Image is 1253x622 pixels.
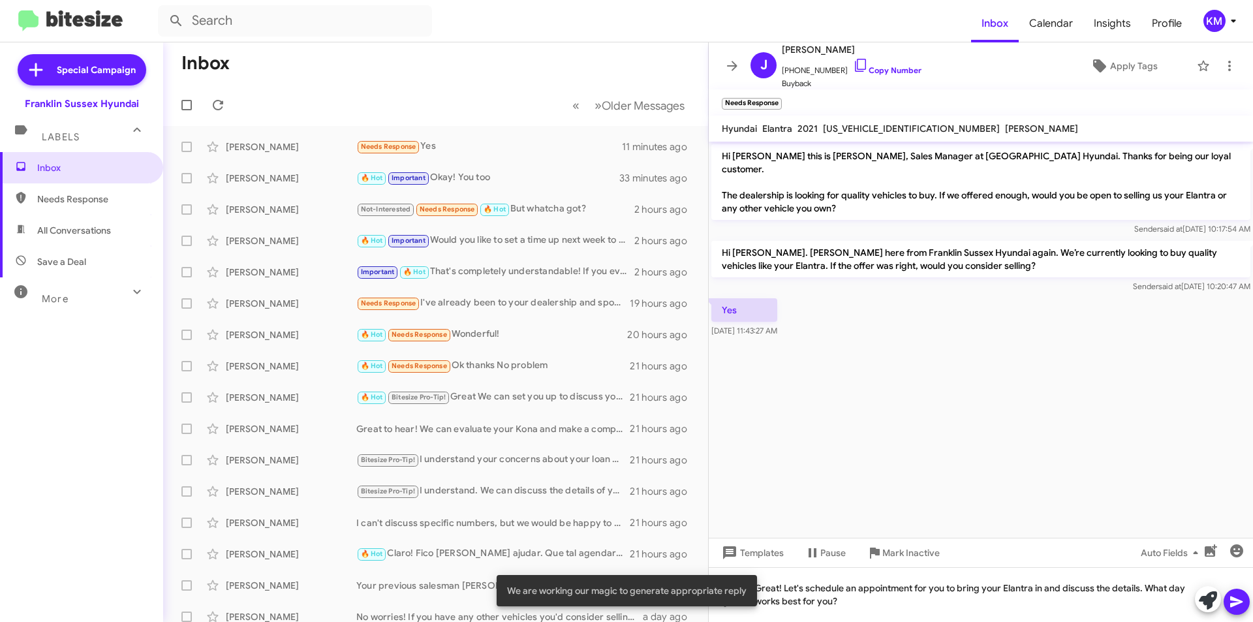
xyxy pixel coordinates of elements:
[226,203,356,216] div: [PERSON_NAME]
[709,567,1253,622] div: Great! Let's schedule an appointment for you to bring your Elantra in and discuss the details. Wh...
[226,391,356,404] div: [PERSON_NAME]
[602,99,685,113] span: Older Messages
[1083,5,1141,42] a: Insights
[42,131,80,143] span: Labels
[37,224,111,237] span: All Conversations
[356,516,630,529] div: I can't discuss specific numbers, but we would be happy to evaluate your vehicle. Would you like ...
[823,123,1000,134] span: [US_VEHICLE_IDENTIFICATION_NUMBER]
[361,268,395,276] span: Important
[820,541,846,565] span: Pause
[794,541,856,565] button: Pause
[853,65,921,75] a: Copy Number
[797,123,818,134] span: 2021
[356,546,630,561] div: Claro! Fico [PERSON_NAME] ajudar. Que tal agendar um horário para conversar mais sobre a venda do...
[565,92,587,119] button: Previous
[572,97,580,114] span: «
[361,205,411,213] span: Not-Interested
[1160,224,1183,234] span: said at
[361,487,415,495] span: Bitesize Pro-Tip!
[226,328,356,341] div: [PERSON_NAME]
[226,140,356,153] div: [PERSON_NAME]
[226,422,356,435] div: [PERSON_NAME]
[762,123,792,134] span: Elantra
[1005,123,1078,134] span: [PERSON_NAME]
[782,42,921,57] span: [PERSON_NAME]
[565,92,692,119] nav: Page navigation example
[711,241,1250,277] p: Hi [PERSON_NAME]. [PERSON_NAME] here from Franklin Sussex Hyundai again. We’re currently looking ...
[1019,5,1083,42] a: Calendar
[1141,5,1192,42] a: Profile
[1192,10,1239,32] button: KM
[158,5,432,37] input: Search
[1130,541,1214,565] button: Auto Fields
[1057,54,1190,78] button: Apply Tags
[392,174,425,182] span: Important
[722,98,782,110] small: Needs Response
[630,516,698,529] div: 21 hours ago
[760,55,767,76] span: J
[782,57,921,77] span: [PHONE_NUMBER]
[634,234,698,247] div: 2 hours ago
[722,123,757,134] span: Hyundai
[1133,281,1250,291] span: Sender [DATE] 10:20:47 AM
[181,53,230,74] h1: Inbox
[226,234,356,247] div: [PERSON_NAME]
[356,170,619,185] div: Okay! You too
[630,297,698,310] div: 19 hours ago
[356,358,630,373] div: Ok thanks No problem
[630,485,698,498] div: 21 hours ago
[361,236,383,245] span: 🔥 Hot
[719,541,784,565] span: Templates
[356,452,630,467] div: I understand your concerns about your loan balance. We can evaluate your Durango and see how much...
[1134,224,1250,234] span: Sender [DATE] 10:17:54 AM
[634,266,698,279] div: 2 hours ago
[226,297,356,310] div: [PERSON_NAME]
[361,299,416,307] span: Needs Response
[356,139,622,154] div: Yes
[361,393,383,401] span: 🔥 Hot
[356,296,630,311] div: I've already been to your dealership and spoke to [PERSON_NAME]
[361,456,415,464] span: Bitesize Pro-Tip!
[37,161,148,174] span: Inbox
[226,548,356,561] div: [PERSON_NAME]
[37,193,148,206] span: Needs Response
[361,330,383,339] span: 🔥 Hot
[356,327,627,342] div: Wonderful!
[361,550,383,558] span: 🔥 Hot
[782,77,921,90] span: Buyback
[356,390,630,405] div: Great We can set you up to discuss your options when you come in for service. Just reach out and ...
[630,548,698,561] div: 21 hours ago
[392,330,447,339] span: Needs Response
[971,5,1019,42] span: Inbox
[226,360,356,373] div: [PERSON_NAME]
[57,63,136,76] span: Special Campaign
[18,54,146,86] a: Special Campaign
[1158,281,1181,291] span: said at
[361,174,383,182] span: 🔥 Hot
[709,541,794,565] button: Templates
[42,293,69,305] span: More
[403,268,425,276] span: 🔥 Hot
[361,142,416,151] span: Needs Response
[356,233,634,248] div: Would you like to set a time up next week to come check it out. After the 13th since thats when i...
[226,172,356,185] div: [PERSON_NAME]
[226,266,356,279] div: [PERSON_NAME]
[356,579,643,592] div: Your previous salesman [PERSON_NAME] is still around so he will gladly help!
[226,579,356,592] div: [PERSON_NAME]
[356,202,634,217] div: But whatcha got?
[37,255,86,268] span: Save a Deal
[226,454,356,467] div: [PERSON_NAME]
[630,360,698,373] div: 21 hours ago
[25,97,139,110] div: Franklin Sussex Hyundai
[392,362,447,370] span: Needs Response
[226,516,356,529] div: [PERSON_NAME]
[630,391,698,404] div: 21 hours ago
[634,203,698,216] div: 2 hours ago
[420,205,475,213] span: Needs Response
[1141,541,1203,565] span: Auto Fields
[356,422,630,435] div: Great to hear! We can evaluate your Kona and make a competitive offer. Let’s schedule a time for ...
[595,97,602,114] span: »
